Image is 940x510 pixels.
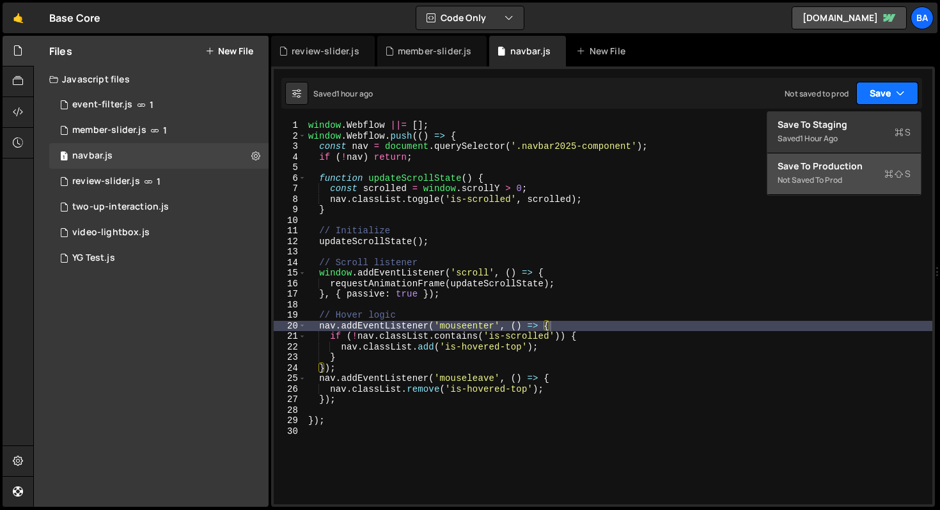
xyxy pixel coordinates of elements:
[274,310,306,321] div: 19
[895,126,911,139] span: S
[792,6,907,29] a: [DOMAIN_NAME]
[49,194,269,220] div: 15790/44770.js
[274,394,306,405] div: 27
[274,373,306,384] div: 25
[274,300,306,311] div: 18
[274,321,306,332] div: 20
[49,92,269,118] div: 15790/44139.js
[49,245,269,271] div: 15790/42338.js
[778,173,911,188] div: Not saved to prod
[884,167,911,180] span: S
[274,247,306,258] div: 13
[274,352,306,363] div: 23
[274,205,306,215] div: 9
[274,331,306,342] div: 21
[274,384,306,395] div: 26
[72,201,169,213] div: two-up-interaction.js
[274,152,306,163] div: 4
[150,100,153,110] span: 1
[163,125,167,135] span: 1
[856,82,918,105] button: Save
[274,342,306,353] div: 22
[274,194,306,205] div: 8
[398,45,472,58] div: member-slider.js
[157,176,161,187] span: 1
[49,143,269,169] div: 15790/44982.js
[274,405,306,416] div: 28
[274,415,306,426] div: 29
[274,120,306,131] div: 1
[72,125,146,136] div: member-slider.js
[274,236,306,247] div: 12
[785,88,849,99] div: Not saved to prod
[416,6,524,29] button: Code Only
[313,88,373,99] div: Saved
[205,46,253,56] button: New File
[49,44,72,58] h2: Files
[274,215,306,226] div: 10
[778,131,911,146] div: Saved
[3,3,34,33] a: 🤙
[274,268,306,279] div: 15
[72,176,140,187] div: review-slider.js
[778,118,911,131] div: Save to Staging
[274,258,306,268] div: 14
[576,45,630,58] div: New File
[767,112,921,153] button: Save to StagingS Saved1 hour ago
[49,118,269,143] div: 15790/44133.js
[336,88,373,99] div: 1 hour ago
[510,45,551,58] div: navbar.js
[72,99,132,111] div: event-filter.js
[911,6,934,29] a: Ba
[778,160,911,173] div: Save to Production
[49,10,100,26] div: Base Core
[274,426,306,437] div: 30
[49,220,269,245] div: 15790/44778.js
[292,45,359,58] div: review-slider.js
[274,162,306,173] div: 5
[274,183,306,194] div: 7
[72,252,115,264] div: YG Test.js
[60,152,68,162] span: 1
[49,169,269,194] div: 15790/44138.js
[274,141,306,152] div: 3
[274,289,306,300] div: 17
[800,133,838,144] div: 1 hour ago
[274,173,306,184] div: 6
[274,363,306,374] div: 24
[767,153,921,195] button: Save to ProductionS Not saved to prod
[274,131,306,142] div: 2
[34,66,269,92] div: Javascript files
[72,150,113,162] div: navbar.js
[274,279,306,290] div: 16
[274,226,306,236] div: 11
[72,227,150,238] div: video-lightbox.js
